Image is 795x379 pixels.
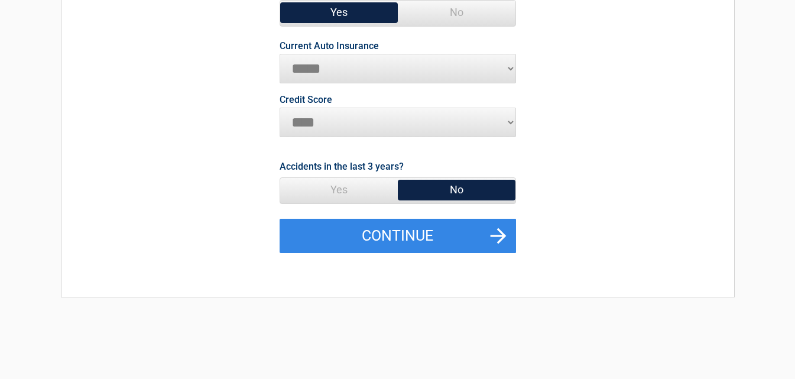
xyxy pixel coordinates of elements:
span: No [398,1,515,24]
span: No [398,178,515,202]
span: Yes [280,178,398,202]
label: Current Auto Insurance [280,41,379,51]
label: Accidents in the last 3 years? [280,158,404,174]
label: Credit Score [280,95,332,105]
button: Continue [280,219,516,253]
span: Yes [280,1,398,24]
